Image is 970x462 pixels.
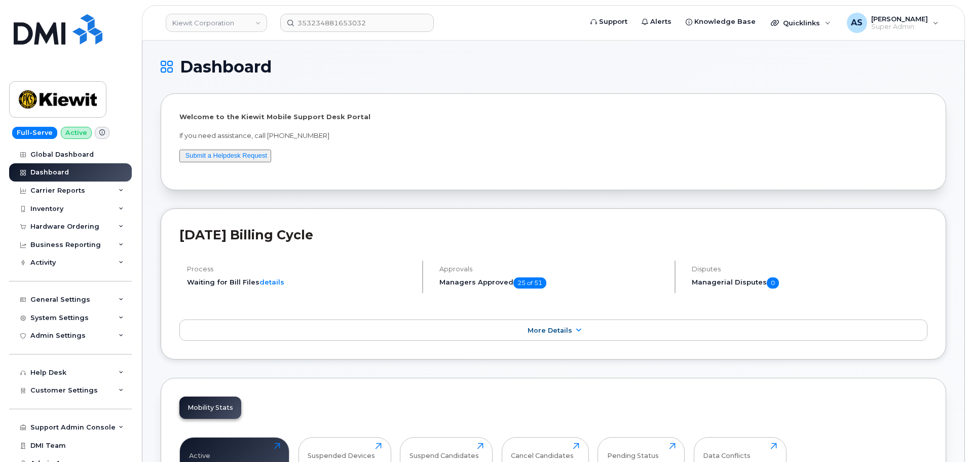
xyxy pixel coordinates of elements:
p: If you need assistance, call [PHONE_NUMBER] [179,131,927,140]
div: Active [189,443,210,459]
h4: Process [187,265,414,273]
a: details [259,278,284,286]
a: Submit a Helpdesk Request [185,152,267,159]
div: Pending Status [607,443,659,459]
p: Welcome to the Kiewit Mobile Support Desk Portal [179,112,927,122]
div: Cancel Candidates [511,443,574,459]
span: More Details [528,327,572,334]
button: Submit a Helpdesk Request [179,150,271,162]
span: 0 [767,277,779,289]
li: Waiting for Bill Files [187,277,414,287]
h2: [DATE] Billing Cycle [179,227,927,242]
span: Dashboard [180,59,272,75]
h5: Managerial Disputes [692,277,927,289]
div: Data Conflicts [703,443,751,459]
h5: Managers Approved [439,277,666,289]
span: 25 of 51 [513,277,546,289]
iframe: Messenger Launcher [926,418,962,454]
div: Suspend Candidates [409,443,479,459]
h4: Disputes [692,265,927,273]
div: Suspended Devices [308,443,375,459]
h4: Approvals [439,265,666,273]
